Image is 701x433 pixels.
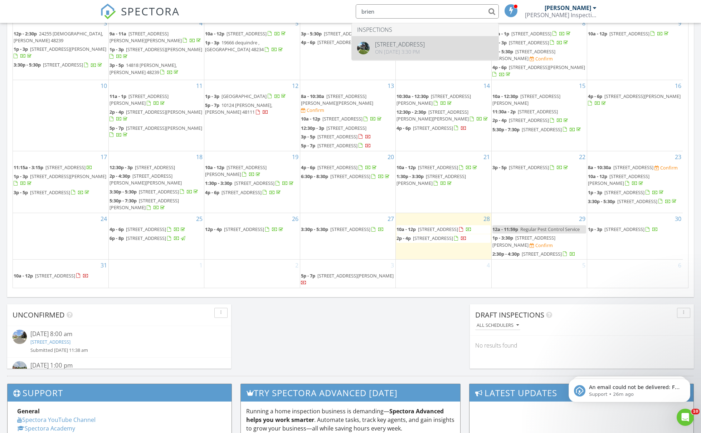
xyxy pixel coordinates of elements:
a: 3p - 5p [STREET_ADDRESS] [492,163,586,172]
a: 1p - 3p [STREET_ADDRESS][PERSON_NAME] [14,45,108,60]
span: 12p - 2:30p [14,30,37,37]
a: 1p - 3p 19666 dequindre , [GEOGRAPHIC_DATA] 48234 [205,39,299,54]
span: 11:15a - 3:15p [14,164,43,171]
a: 8a - 10:30a [STREET_ADDRESS][PERSON_NAME][PERSON_NAME] Confirm [301,92,395,115]
span: 5p - 7p [301,142,315,149]
a: 8a - 10:30a [STREET_ADDRESS][PERSON_NAME][PERSON_NAME] [301,93,373,106]
span: [STREET_ADDRESS][PERSON_NAME] [126,125,202,131]
p: Message from Support, sent 26m ago [31,28,123,34]
a: 12:30p - 3p [STREET_ADDRESS] [301,124,395,132]
a: SPECTORA [100,10,180,25]
td: Go to August 30, 2025 [587,213,683,260]
span: [STREET_ADDRESS][PERSON_NAME] [396,93,471,106]
a: 3p - 5:30p [STREET_ADDRESS][US_STATE] [301,30,395,38]
a: 11:15a - 3:15p [STREET_ADDRESS] [14,164,92,171]
a: 3:30p - 5:30p [STREET_ADDRESS] [588,197,682,206]
a: 10a - 12p [STREET_ADDRESS] [588,30,682,38]
a: Go to August 22, 2025 [578,151,587,163]
a: 12:30p - 2:30p [STREET_ADDRESS][PERSON_NAME][PERSON_NAME] [396,109,489,122]
a: 1p - 3p [STREET_ADDRESS] [588,189,665,196]
td: Go to August 8, 2025 [491,17,587,80]
span: 3:30p - 5:30p [14,61,41,68]
a: 3p - 5p [STREET_ADDRESS] [301,133,395,141]
span: [STREET_ADDRESS] [617,198,657,205]
span: [STREET_ADDRESS][PERSON_NAME] [492,93,560,106]
td: Go to August 13, 2025 [300,80,395,151]
a: Go to August 8, 2025 [581,18,587,29]
td: Go to August 11, 2025 [108,80,204,151]
span: 5p - 7p [109,125,124,131]
span: [STREET_ADDRESS] [317,39,357,45]
a: 4p - 6p [STREET_ADDRESS] [396,125,467,131]
a: 5p - 7p [STREET_ADDRESS][PERSON_NAME] [109,124,203,139]
a: 3:30p - 5:30p [STREET_ADDRESS] [14,61,108,69]
span: 2p - 4p [492,117,507,123]
a: 5p - 7p [STREET_ADDRESS][PERSON_NAME] [109,125,202,138]
img: The Best Home Inspection Software - Spectora [100,4,116,19]
a: 2p - 4p [STREET_ADDRESS][PERSON_NAME] [109,108,203,123]
td: Go to August 16, 2025 [587,80,683,151]
span: 3:30p - 5:30p [588,198,615,205]
span: 5:30p - 7:30p [109,197,137,204]
a: Go to August 4, 2025 [198,18,204,29]
a: Confirm [530,55,553,62]
a: Go to August 21, 2025 [482,151,491,163]
span: 2p - 4:30p [109,173,130,179]
td: Go to August 27, 2025 [300,213,395,260]
a: 10:30a - 12:30p [STREET_ADDRESS][PERSON_NAME] [396,93,471,106]
span: Regular Pest Control Service [520,226,580,232]
a: Go to August 20, 2025 [386,151,395,163]
a: 1:30p - 3:30p [STREET_ADDRESS] [205,180,295,186]
a: 1p - 3p [STREET_ADDRESS][PERSON_NAME] [109,46,202,59]
span: [STREET_ADDRESS][PERSON_NAME] [396,173,466,186]
li: Inspections [352,23,498,36]
span: 1p - 3p [205,93,219,99]
span: 10a - 12p [205,30,224,37]
span: 10124 [PERSON_NAME], [PERSON_NAME] 48111 [205,102,272,115]
td: Go to August 25, 2025 [108,213,204,260]
span: 19666 dequindre , [GEOGRAPHIC_DATA] 48234 [205,39,264,53]
span: 4p - 6p [109,226,124,232]
a: 3p - 5p [STREET_ADDRESS] [14,189,91,196]
span: [GEOGRAPHIC_DATA] [222,93,267,99]
span: [STREET_ADDRESS] [604,189,644,196]
a: 1:30p - 3:30p [STREET_ADDRESS] [205,179,299,188]
a: 4p - 6p [STREET_ADDRESS] [301,164,378,171]
span: [STREET_ADDRESS] [511,30,551,37]
a: 11:30a - 2p [STREET_ADDRESS] [492,108,586,116]
a: Go to August 27, 2025 [386,213,395,225]
td: Go to August 17, 2025 [13,151,108,213]
span: [STREET_ADDRESS][PERSON_NAME] [109,93,169,106]
span: [STREET_ADDRESS][PERSON_NAME] [30,46,106,52]
a: 4p - 6p [STREET_ADDRESS][PERSON_NAME] [588,93,681,106]
a: 2p - 4p [STREET_ADDRESS][PERSON_NAME] [109,109,202,122]
span: 10a - 12p [396,164,416,171]
a: 4p - 6p [STREET_ADDRESS] [109,226,186,232]
a: 1p - 3p [GEOGRAPHIC_DATA] [205,93,287,99]
a: 5p - 7p [STREET_ADDRESS] [301,142,395,150]
a: 1:30p - 3:30p [STREET_ADDRESS][PERSON_NAME] [396,173,466,186]
a: 5:30p - 7:30p [STREET_ADDRESS] [492,126,586,134]
span: [STREET_ADDRESS] [322,115,362,122]
span: 10a - 12:30p [492,93,518,99]
a: Go to August 11, 2025 [195,80,204,92]
span: [STREET_ADDRESS][PERSON_NAME] [109,197,179,211]
span: [STREET_ADDRESS] [609,30,649,37]
span: SPECTORA [121,4,180,19]
td: Go to August 14, 2025 [396,80,491,151]
span: [STREET_ADDRESS] [522,126,562,133]
span: 2p - 4p [109,109,124,115]
span: [STREET_ADDRESS] [326,125,366,131]
span: 4p - 6p [396,125,411,131]
span: 4p - 6p [492,64,507,70]
a: Go to August 9, 2025 [677,18,683,29]
div: Confirm [535,56,553,61]
span: [STREET_ADDRESS][PERSON_NAME][PERSON_NAME] [109,173,182,186]
span: 3p - 5p [301,133,315,140]
td: Go to August 5, 2025 [204,17,300,80]
span: 11a - 1p [492,30,509,37]
a: 5p - 7p 10124 [PERSON_NAME], [PERSON_NAME] 48111 [205,101,299,117]
a: 5p - 7p 10124 [PERSON_NAME], [PERSON_NAME] 48111 [205,102,272,115]
span: 12a - 11:59p [492,226,518,232]
td: Go to August 28, 2025 [396,213,491,260]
